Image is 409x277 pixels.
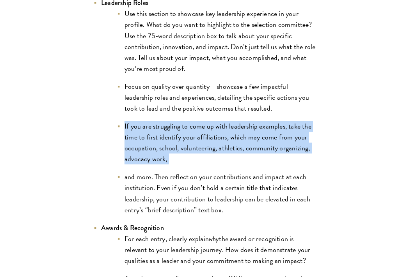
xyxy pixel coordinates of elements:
[101,223,164,233] strong: Awards & Recognition
[117,8,316,74] li: Use this section to showcase key leadership experience in your profile. What do you want to highl...
[209,233,219,244] em: why
[117,121,316,164] li: If you are struggling to come up with leadership examples, take the time to first identify your a...
[117,81,316,114] li: Focus on quality over quantity – showcase a few impactful leadership roles and experiences, detai...
[117,233,316,266] li: For each entry, clearly explain the award or recognition is relevant to your leadership journey. ...
[117,171,316,215] li: and more. Then reflect on your contributions and impact at each institution. Even if you don’t ho...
